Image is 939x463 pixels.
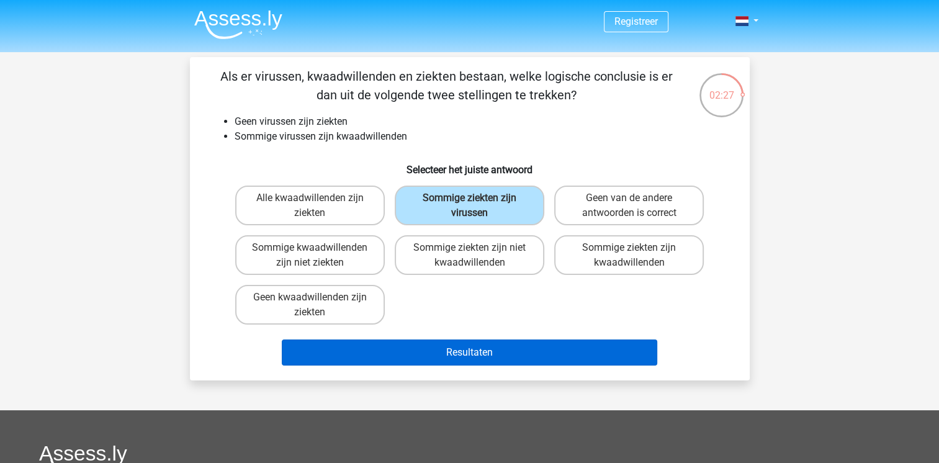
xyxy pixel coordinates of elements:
a: Registreer [614,16,658,27]
label: Geen van de andere antwoorden is correct [554,186,704,225]
img: Assessly [194,10,282,39]
label: Sommige ziekten zijn virussen [395,186,544,225]
h6: Selecteer het juiste antwoord [210,154,730,176]
div: 02:27 [698,72,745,103]
label: Sommige kwaadwillenden zijn niet ziekten [235,235,385,275]
label: Sommige ziekten zijn kwaadwillenden [554,235,704,275]
label: Geen kwaadwillenden zijn ziekten [235,285,385,325]
button: Resultaten [282,339,657,366]
p: Als er virussen, kwaadwillenden en ziekten bestaan, welke logische conclusie is er dan uit de vol... [210,67,683,104]
label: Alle kwaadwillenden zijn ziekten [235,186,385,225]
li: Sommige virussen zijn kwaadwillenden [235,129,730,144]
label: Sommige ziekten zijn niet kwaadwillenden [395,235,544,275]
li: Geen virussen zijn ziekten [235,114,730,129]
